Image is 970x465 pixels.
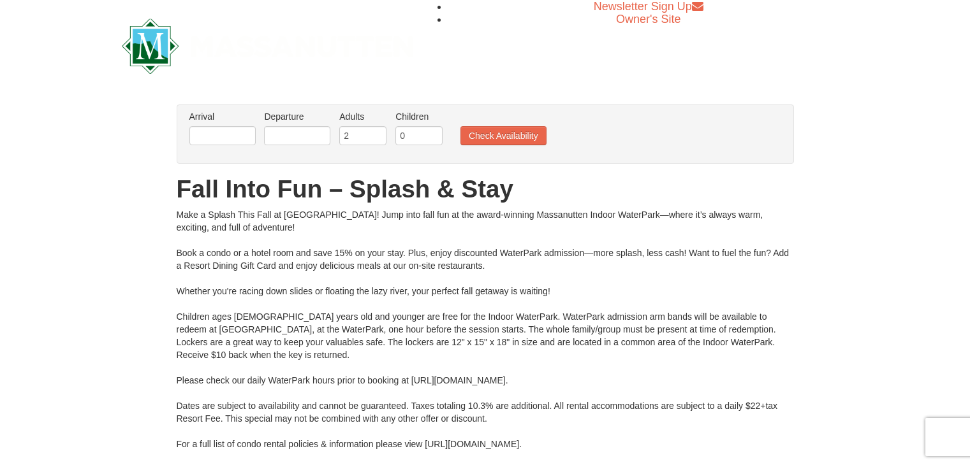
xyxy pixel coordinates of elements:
[616,13,680,25] a: Owner's Site
[122,18,414,74] img: Massanutten Resort Logo
[339,110,386,123] label: Adults
[395,110,443,123] label: Children
[460,126,547,145] button: Check Availability
[122,29,414,59] a: Massanutten Resort
[264,110,330,123] label: Departure
[177,176,794,202] h1: Fall Into Fun – Splash & Stay
[189,110,256,123] label: Arrival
